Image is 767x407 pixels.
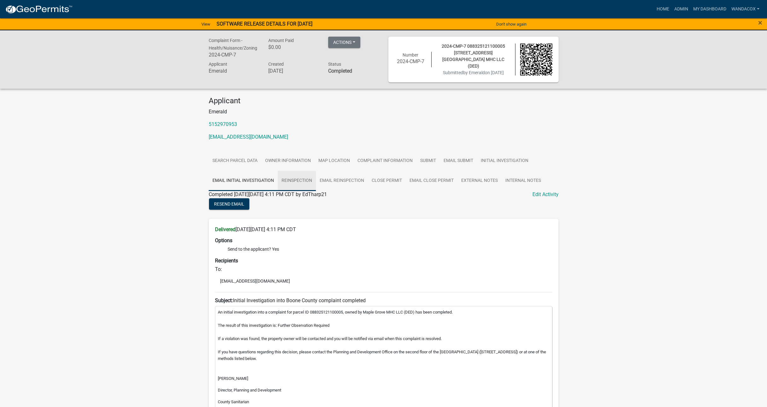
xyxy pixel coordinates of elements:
h6: 2024-CMP-7 [395,58,427,64]
span: Completed [DATE][DATE] 4:11 PM CDT by EdTharp21 [209,191,327,197]
h6: [DATE][DATE] 4:11 PM CDT [215,226,552,232]
a: Home [654,3,672,15]
a: Email Reinspection [316,171,368,191]
a: Admin [672,3,691,15]
font: Director, Planning and Development [218,388,281,392]
span: × [758,18,762,27]
a: Internal Notes [502,171,545,191]
button: Actions [328,37,360,48]
span: Complaint Form - Health/Nuisance/Zoning [209,38,257,51]
li: [EMAIL_ADDRESS][DOMAIN_NAME] [215,276,552,286]
a: Close Permit [368,171,406,191]
button: Close [758,19,762,27]
font: If you have questions regarding this decision, please contact the Planning and Development Office... [218,350,546,361]
font: The result of this investigation is: Further Observation Required [218,323,329,328]
img: QR code [520,44,552,76]
a: Owner Information [261,151,315,171]
h4: Applicant [209,96,559,105]
a: View [199,19,213,29]
a: Email Initial Investigation [209,171,278,191]
a: External Notes [457,171,502,191]
strong: SOFTWARE RELEASE DETAILS FOR [DATE] [217,21,312,27]
p: Emerald [209,108,559,116]
span: Submitted on [DATE] [443,70,504,75]
h6: [DATE] [268,68,319,74]
strong: Options [215,237,232,243]
span: Applicant [209,62,227,67]
a: Email Submit [440,151,477,171]
h6: Initial Investigation into Boone County complaint completed [215,297,552,303]
a: Submit [416,151,440,171]
h6: $0.00 [268,44,319,50]
strong: Subject: [215,297,233,303]
font: If a violation was found, the property owner will be contacted and you will be notified via email... [218,336,442,341]
span: Status [328,62,341,67]
a: Complaint Information [354,151,416,171]
a: Reinspection [278,171,316,191]
a: Initial Investigation [477,151,532,171]
li: Send to the applicant? Yes [228,246,552,253]
font: [PERSON_NAME] [218,376,248,381]
h6: Emerald [209,68,259,74]
span: Number [403,52,418,57]
a: [EMAIL_ADDRESS][DOMAIN_NAME] [209,134,288,140]
strong: Completed [328,68,352,74]
span: Resend Email [214,201,244,206]
a: WandaCox [729,3,762,15]
a: Search Parcel Data [209,151,261,171]
font: County Sanitarian [218,399,249,404]
a: Email Close Permit [406,171,457,191]
a: 5152970953 [209,121,237,127]
button: Don't show again [494,19,529,29]
a: Map Location [315,151,354,171]
button: Resend Email [209,198,249,210]
font: An initial investigation into a complaint for parcel ID 088325121100005, owned by Maple Grove MHC... [218,310,453,314]
h6: To: [215,266,552,272]
span: Amount Paid [268,38,294,43]
span: by Emerald [463,70,485,75]
span: 2024-CMP-7 088325121100005 [STREET_ADDRESS][GEOGRAPHIC_DATA] MHC LLC (DED) [442,44,505,69]
h6: 2024-CMP-7 [209,52,259,58]
strong: Delivered [215,226,235,232]
a: My Dashboard [691,3,729,15]
strong: Recipients [215,258,238,264]
span: Created [268,62,284,67]
a: Edit Activity [532,191,559,198]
